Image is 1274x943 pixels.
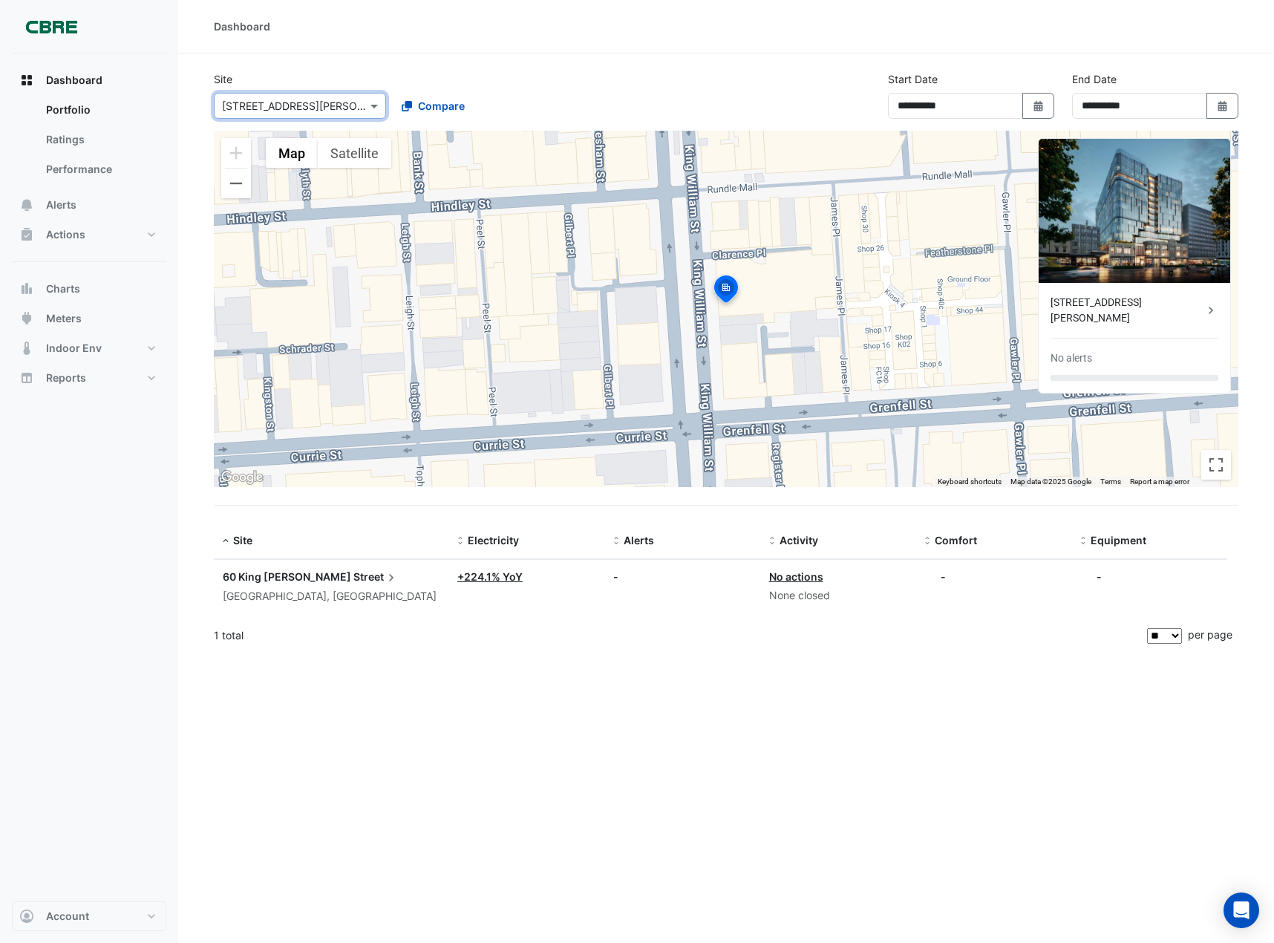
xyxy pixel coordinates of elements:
button: Dashboard [12,65,166,95]
button: Indoor Env [12,333,166,363]
div: Dashboard [214,19,270,34]
span: Meters [46,311,82,326]
span: Account [46,909,89,924]
button: Reports [12,363,166,393]
span: Alerts [624,534,654,546]
a: Performance [34,154,166,184]
app-icon: Charts [19,281,34,296]
a: +224.1% YoY [457,570,523,583]
app-icon: Reports [19,371,34,385]
button: Show street map [266,138,318,168]
span: Street [353,569,399,585]
label: Site [214,71,232,87]
img: 60 King William Street [1039,139,1230,283]
span: Activity [780,534,818,546]
a: Report a map error [1130,477,1189,486]
span: Site [233,534,252,546]
div: - [941,569,946,584]
span: Map data ©2025 Google [1010,477,1091,486]
fa-icon: Select Date [1216,99,1229,112]
span: Electricity [468,534,519,546]
app-icon: Actions [19,227,34,242]
div: None closed [769,587,907,604]
fa-icon: Select Date [1032,99,1045,112]
a: Open this area in Google Maps (opens a new window) [218,468,267,487]
label: End Date [1072,71,1117,87]
button: Zoom out [221,169,251,198]
div: - [613,569,751,584]
span: Alerts [46,198,76,212]
button: Show satellite imagery [318,138,391,168]
div: Dashboard [12,95,166,190]
button: Zoom in [221,138,251,168]
span: Dashboard [46,73,102,88]
button: Compare [392,93,474,119]
div: [GEOGRAPHIC_DATA], [GEOGRAPHIC_DATA] [223,588,440,605]
img: Google [218,468,267,487]
a: Portfolio [34,95,166,125]
button: Keyboard shortcuts [938,477,1002,487]
a: Ratings [34,125,166,154]
app-icon: Meters [19,311,34,326]
span: Comfort [935,534,977,546]
img: Company Logo [18,12,85,42]
app-icon: Dashboard [19,73,34,88]
app-icon: Indoor Env [19,341,34,356]
button: Charts [12,274,166,304]
span: Compare [418,98,465,114]
span: 60 King [PERSON_NAME] [223,570,351,583]
span: Charts [46,281,80,296]
app-icon: Alerts [19,198,34,212]
div: - [1097,569,1102,584]
div: [STREET_ADDRESS][PERSON_NAME] [1051,295,1203,326]
span: per page [1188,628,1232,641]
label: Start Date [888,71,938,87]
a: No actions [769,570,823,583]
div: No alerts [1051,350,1092,366]
span: Actions [46,227,85,242]
button: Meters [12,304,166,333]
span: Indoor Env [46,341,102,356]
div: 1 total [214,617,1144,654]
div: Open Intercom Messenger [1224,893,1259,928]
button: Account [12,901,166,931]
button: Alerts [12,190,166,220]
button: Toggle fullscreen view [1201,450,1231,480]
a: Terms (opens in new tab) [1100,477,1121,486]
span: Equipment [1091,534,1146,546]
img: site-pin-selected.svg [710,273,742,309]
button: Actions [12,220,166,249]
span: Reports [46,371,86,385]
